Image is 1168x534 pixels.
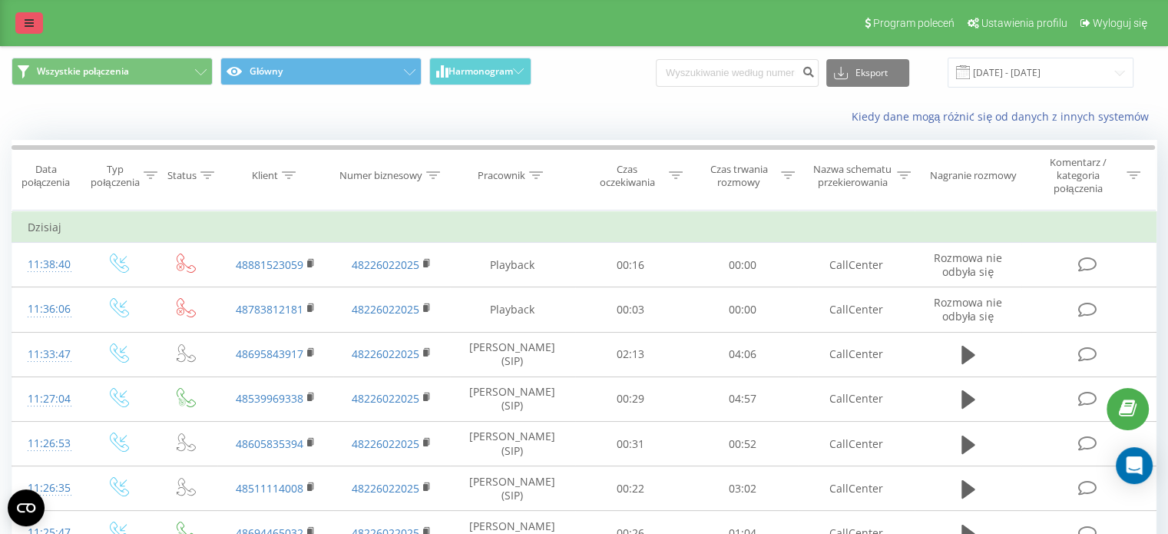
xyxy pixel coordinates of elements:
[37,65,129,78] span: Wszystkie połączenia
[1093,17,1147,29] span: Wyloguj się
[687,243,798,287] td: 00:00
[687,376,798,421] td: 04:57
[798,243,914,287] td: CallCenter
[700,163,777,189] div: Czas trwania rozmowy
[448,66,513,77] span: Harmonogram
[934,295,1002,323] span: Rozmowa nie odbyła się
[450,287,575,332] td: Playback
[575,243,687,287] td: 00:16
[1033,156,1123,195] div: Komentarz / kategoria połączenia
[812,163,893,189] div: Nazwa schematu przekierowania
[28,340,68,370] div: 11:33:47
[28,429,68,459] div: 11:26:53
[236,391,303,406] a: 48539969338
[28,384,68,414] div: 11:27:04
[687,332,798,376] td: 04:06
[12,163,79,189] div: Data połączenia
[236,347,303,361] a: 48695843917
[220,58,422,85] button: Główny
[981,17,1067,29] span: Ustawienia profilu
[930,169,1017,182] div: Nagranie rozmowy
[589,163,666,189] div: Czas oczekiwania
[236,302,303,317] a: 48783812181
[575,466,687,511] td: 00:22
[687,422,798,466] td: 00:52
[450,376,575,421] td: [PERSON_NAME] (SIP)
[12,212,1156,243] td: Dzisiaj
[575,287,687,332] td: 00:03
[478,169,525,182] div: Pracownik
[352,481,419,496] a: 48226022025
[798,422,914,466] td: CallCenter
[798,376,914,421] td: CallCenter
[28,250,68,280] div: 11:38:40
[934,250,1002,279] span: Rozmowa nie odbyła się
[450,243,575,287] td: Playback
[352,436,419,451] a: 48226022025
[252,169,278,182] div: Klient
[339,169,422,182] div: Numer biznesowy
[429,58,531,85] button: Harmonogram
[798,332,914,376] td: CallCenter
[28,473,68,503] div: 11:26:35
[1116,447,1153,484] div: Open Intercom Messenger
[450,422,575,466] td: [PERSON_NAME] (SIP)
[236,257,303,272] a: 48881523059
[352,391,419,406] a: 48226022025
[167,169,197,182] div: Status
[450,332,575,376] td: [PERSON_NAME] (SIP)
[28,294,68,324] div: 11:36:06
[575,332,687,376] td: 02:13
[236,436,303,451] a: 48605835394
[851,109,1156,124] a: Kiedy dane mogą różnić się od danych z innych systemów
[352,257,419,272] a: 48226022025
[450,466,575,511] td: [PERSON_NAME] (SIP)
[687,287,798,332] td: 00:00
[656,59,819,87] input: Wyszukiwanie według numeru
[687,466,798,511] td: 03:02
[798,287,914,332] td: CallCenter
[575,422,687,466] td: 00:31
[91,163,139,189] div: Typ połączenia
[236,481,303,496] a: 48511114008
[798,466,914,511] td: CallCenter
[352,302,419,317] a: 48226022025
[575,376,687,421] td: 00:29
[352,347,419,361] a: 48226022025
[826,59,909,87] button: Eksport
[12,58,213,85] button: Wszystkie połączenia
[8,489,45,526] button: Open CMP widget
[873,17,955,29] span: Program poleceń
